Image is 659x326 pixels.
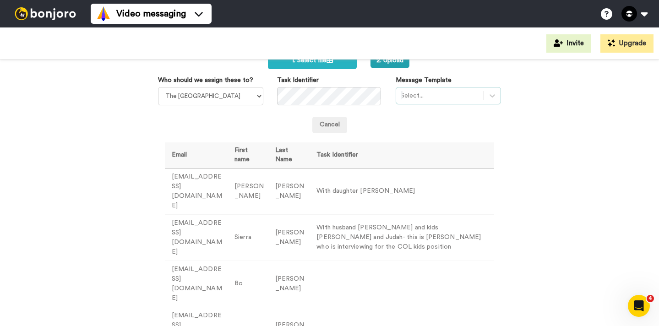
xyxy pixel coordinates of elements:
[268,168,310,214] td: [PERSON_NAME]
[165,168,228,214] td: [EMAIL_ADDRESS][DOMAIN_NAME]
[647,295,654,302] span: 4
[277,76,319,85] label: Task Identifier
[268,142,310,168] th: Last Name
[228,168,268,214] td: [PERSON_NAME]
[228,142,268,168] th: First name
[96,6,111,21] img: vm-color.svg
[116,7,186,20] span: Video messaging
[228,214,268,261] td: Sierra
[228,261,268,307] td: Bo
[165,214,228,261] td: [EMAIL_ADDRESS][DOMAIN_NAME]
[268,214,310,261] td: [PERSON_NAME]
[165,142,228,168] th: Email
[396,76,452,85] label: Message Template
[158,76,253,85] label: Who should we assign these to?
[600,34,654,53] button: Upgrade
[310,142,494,168] th: Task Identifier
[310,214,494,261] td: With husband [PERSON_NAME] and kids [PERSON_NAME] and Judah- this is [PERSON_NAME] who is intervi...
[546,34,591,53] button: Invite
[292,57,333,64] span: 1. Select file
[11,7,80,20] img: bj-logo-header-white.svg
[370,53,409,68] button: 2. Upload
[268,261,310,307] td: [PERSON_NAME]
[312,117,347,133] a: Cancel
[310,168,494,214] td: With daughter [PERSON_NAME]
[165,261,228,307] td: [EMAIL_ADDRESS][DOMAIN_NAME]
[628,295,650,317] iframe: Intercom live chat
